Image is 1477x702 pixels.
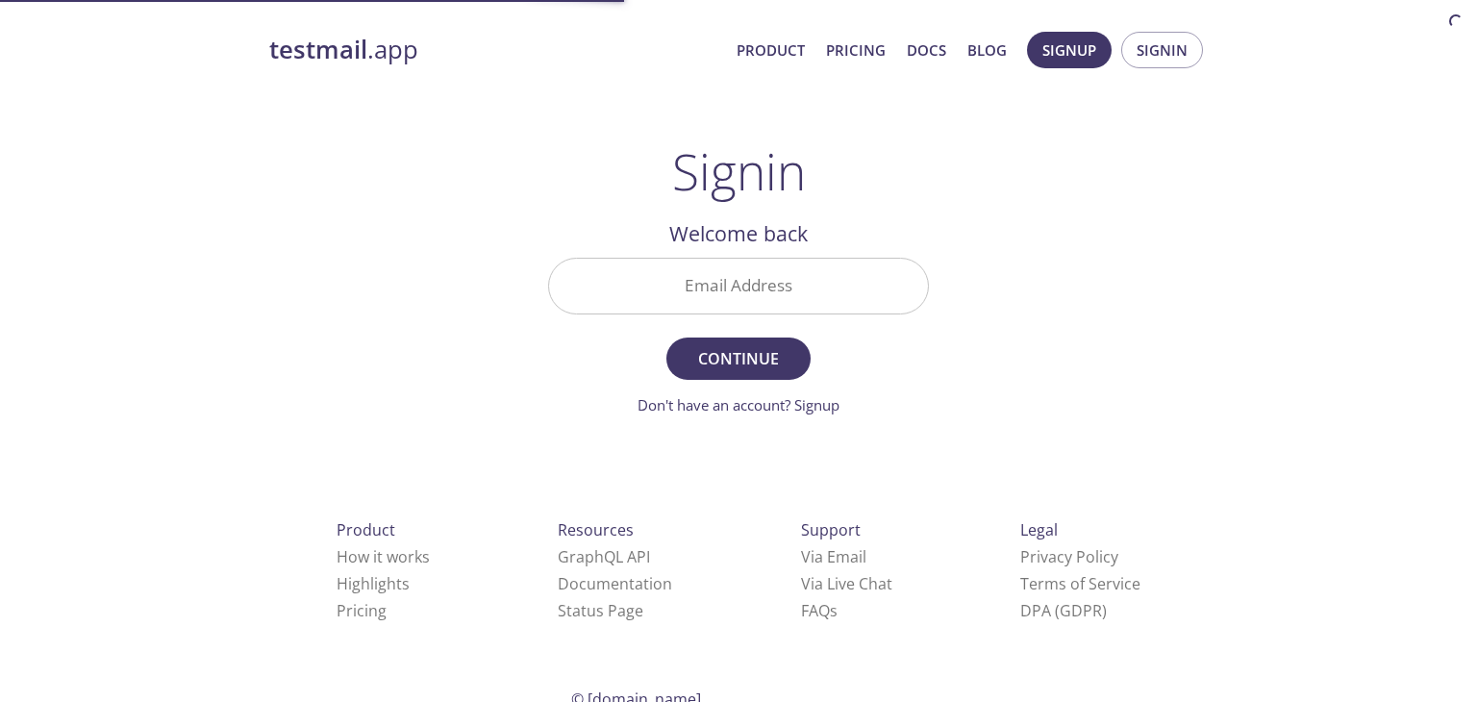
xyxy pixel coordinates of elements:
[1027,32,1112,68] button: Signup
[1042,38,1096,63] span: Signup
[1020,546,1118,567] a: Privacy Policy
[826,38,886,63] a: Pricing
[830,600,838,621] span: s
[801,573,892,594] a: Via Live Chat
[638,395,839,414] a: Don't have an account? Signup
[737,38,805,63] a: Product
[558,546,650,567] a: GraphQL API
[1137,38,1188,63] span: Signin
[801,546,866,567] a: Via Email
[548,217,929,250] h2: Welcome back
[967,38,1007,63] a: Blog
[558,519,634,540] span: Resources
[337,519,395,540] span: Product
[1121,32,1203,68] button: Signin
[672,142,806,200] h1: Signin
[337,546,430,567] a: How it works
[558,573,672,594] a: Documentation
[907,38,946,63] a: Docs
[688,345,789,372] span: Continue
[801,600,838,621] a: FAQ
[337,600,387,621] a: Pricing
[801,519,861,540] span: Support
[337,573,410,594] a: Highlights
[558,600,643,621] a: Status Page
[269,33,367,66] strong: testmail
[269,34,721,66] a: testmail.app
[1020,600,1107,621] a: DPA (GDPR)
[666,338,811,380] button: Continue
[1020,573,1140,594] a: Terms of Service
[1020,519,1058,540] span: Legal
